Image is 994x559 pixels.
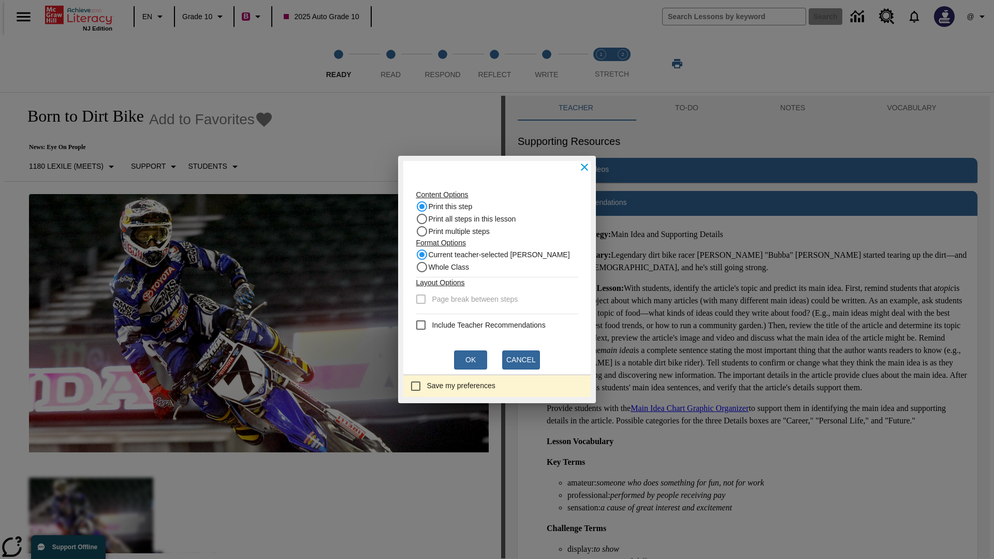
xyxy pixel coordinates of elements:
span: Print multiple steps [428,226,489,237]
span: Page break between steps [432,294,518,305]
span: Current teacher-selected [PERSON_NAME] [428,249,569,260]
span: Save my preferences [427,380,495,391]
span: Include Teacher Recommendations [432,320,545,331]
button: Cancel [502,350,540,370]
p: Format Options [416,238,578,248]
p: Content Options [416,189,578,200]
button: Close [573,156,596,179]
span: Whole Class [428,262,469,273]
p: Layout Options [416,277,578,288]
span: Print all steps in this lesson [428,214,516,225]
span: Print this step [428,201,472,212]
button: Ok, Will open in new browser window or tab [454,350,487,370]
